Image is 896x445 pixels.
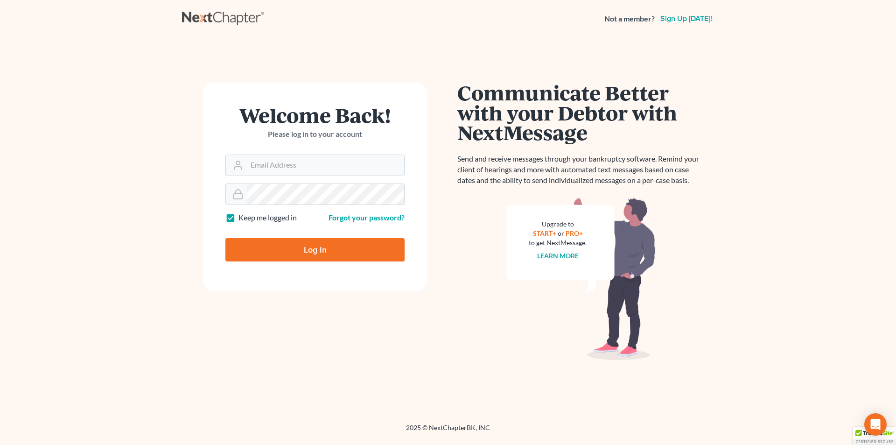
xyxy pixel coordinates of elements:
[182,423,714,440] div: 2025 © NextChapterBK, INC
[566,229,583,237] a: PRO+
[225,129,405,140] p: Please log in to your account
[506,197,656,360] img: nextmessage_bg-59042aed3d76b12b5cd301f8e5b87938c9018125f34e5fa2b7a6b67550977c72.svg
[529,219,587,229] div: Upgrade to
[457,83,705,142] h1: Communicate Better with your Debtor with NextMessage
[225,105,405,125] h1: Welcome Back!
[238,212,297,223] label: Keep me logged in
[529,238,587,247] div: to get NextMessage.
[329,213,405,222] a: Forgot your password?
[558,229,564,237] span: or
[537,252,579,260] a: Learn more
[658,15,714,22] a: Sign up [DATE]!
[604,14,655,24] strong: Not a member?
[225,238,405,261] input: Log In
[457,154,705,186] p: Send and receive messages through your bankruptcy software. Remind your client of hearings and mo...
[853,427,896,445] div: TrustedSite Certified
[247,155,404,176] input: Email Address
[533,229,556,237] a: START+
[864,413,887,436] div: Open Intercom Messenger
